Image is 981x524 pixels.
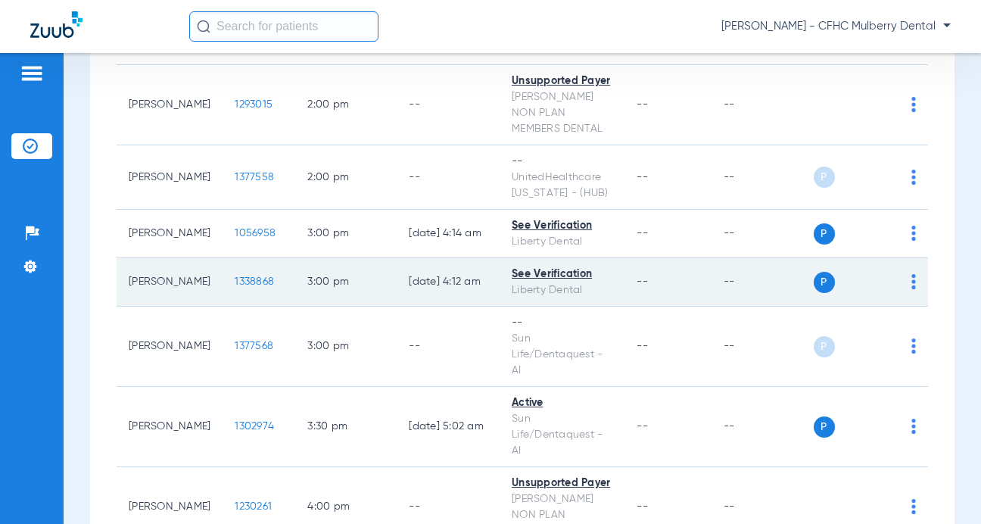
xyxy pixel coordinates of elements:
[512,267,612,282] div: See Verification
[712,307,814,387] td: --
[197,20,210,33] img: Search Icon
[712,145,814,210] td: --
[235,172,274,182] span: 1377558
[397,387,500,467] td: [DATE] 5:02 AM
[397,258,500,307] td: [DATE] 4:12 AM
[512,411,612,459] div: Sun Life/Dentaquest - AI
[512,331,612,379] div: Sun Life/Dentaquest - AI
[512,234,612,250] div: Liberty Dental
[235,228,276,239] span: 1056958
[117,145,223,210] td: [PERSON_NAME]
[397,307,500,387] td: --
[512,315,612,331] div: --
[295,65,397,145] td: 2:00 PM
[397,145,500,210] td: --
[911,170,916,185] img: group-dot-blue.svg
[235,341,273,351] span: 1377568
[117,307,223,387] td: [PERSON_NAME]
[637,172,648,182] span: --
[721,19,951,34] span: [PERSON_NAME] - CFHC Mulberry Dental
[512,218,612,234] div: See Verification
[397,65,500,145] td: --
[295,145,397,210] td: 2:00 PM
[512,73,612,89] div: Unsupported Payer
[235,276,274,287] span: 1338868
[814,167,835,188] span: P
[397,210,500,258] td: [DATE] 4:14 AM
[911,419,916,434] img: group-dot-blue.svg
[295,387,397,467] td: 3:30 PM
[905,451,981,524] iframe: Chat Widget
[295,258,397,307] td: 3:00 PM
[814,223,835,245] span: P
[235,99,272,110] span: 1293015
[117,210,223,258] td: [PERSON_NAME]
[712,65,814,145] td: --
[512,476,612,491] div: Unsupported Payer
[20,64,44,83] img: hamburger-icon
[814,416,835,438] span: P
[117,387,223,467] td: [PERSON_NAME]
[637,421,648,432] span: --
[235,421,274,432] span: 1302974
[235,501,272,512] span: 1230261
[30,11,83,38] img: Zuub Logo
[637,501,648,512] span: --
[512,89,612,137] div: [PERSON_NAME] NON PLAN MEMBERS DENTAL
[637,228,648,239] span: --
[814,272,835,293] span: P
[295,210,397,258] td: 3:00 PM
[189,11,378,42] input: Search for patients
[117,65,223,145] td: [PERSON_NAME]
[637,276,648,287] span: --
[911,226,916,241] img: group-dot-blue.svg
[512,170,612,201] div: UnitedHealthcare [US_STATE] - (HUB)
[637,341,648,351] span: --
[712,258,814,307] td: --
[512,154,612,170] div: --
[712,387,814,467] td: --
[712,210,814,258] td: --
[911,338,916,354] img: group-dot-blue.svg
[117,258,223,307] td: [PERSON_NAME]
[637,99,648,110] span: --
[512,282,612,298] div: Liberty Dental
[512,395,612,411] div: Active
[911,97,916,112] img: group-dot-blue.svg
[911,274,916,289] img: group-dot-blue.svg
[814,336,835,357] span: P
[295,307,397,387] td: 3:00 PM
